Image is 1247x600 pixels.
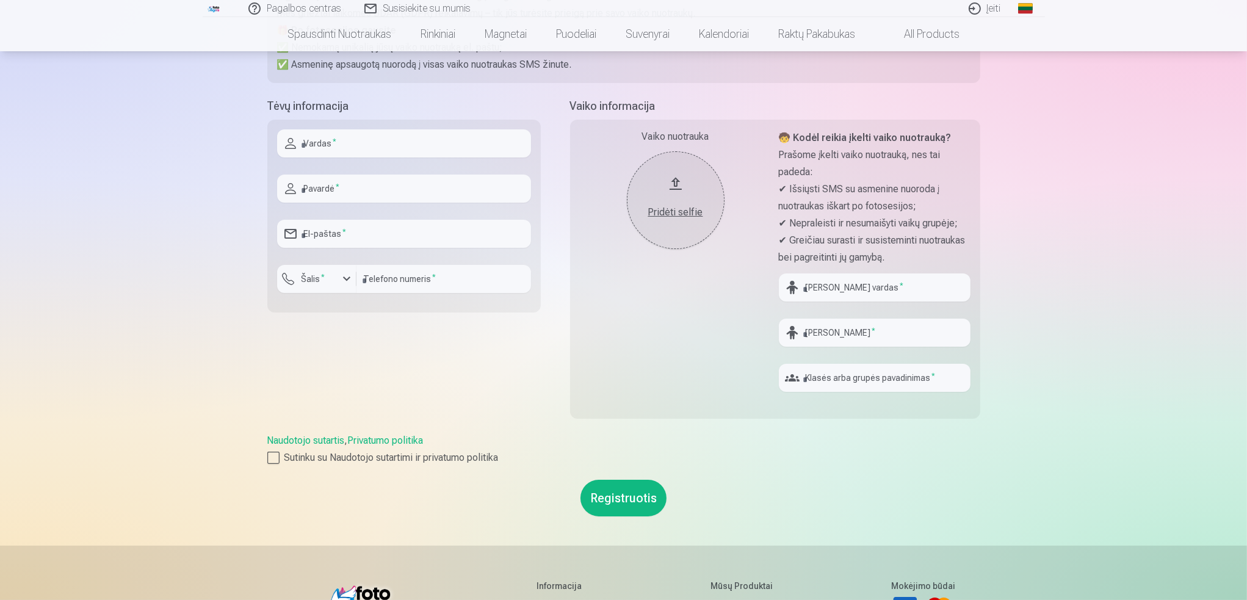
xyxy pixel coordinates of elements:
[537,580,618,592] h5: Informacija
[611,17,684,51] a: Suvenyrai
[779,181,970,215] p: ✔ Išsiųsti SMS su asmenine nuoroda į nuotraukas iškart po fotosesijos;
[570,98,980,115] h5: Vaiko informacija
[779,132,952,143] strong: 🧒 Kodėl reikia įkelti vaiko nuotrauką?
[208,5,221,12] img: /fa2
[764,17,870,51] a: Raktų pakabukas
[580,480,667,516] button: Registruotis
[348,435,424,446] a: Privatumo politika
[892,580,956,592] h5: Mokėjimo būdai
[277,265,356,293] button: Šalis*
[470,17,541,51] a: Magnetai
[779,232,970,266] p: ✔ Greičiau surasti ir susisteminti nuotraukas bei pagreitinti jų gamybą.
[870,17,974,51] a: All products
[779,215,970,232] p: ✔ Nepraleisti ir nesumaišyti vaikų grupėje;
[779,146,970,181] p: Prašome įkelti vaiko nuotrauką, nes tai padeda:
[267,450,980,465] label: Sutinku su Naudotojo sutartimi ir privatumo politika
[710,580,799,592] h5: Mūsų produktai
[541,17,611,51] a: Puodeliai
[580,129,772,144] div: Vaiko nuotrauka
[267,435,345,446] a: Naudotojo sutartis
[684,17,764,51] a: Kalendoriai
[273,17,406,51] a: Spausdinti nuotraukas
[277,56,970,73] p: ✅ Asmeninę apsaugotą nuorodą į visas vaiko nuotraukas SMS žinute.
[297,273,330,285] label: Šalis
[267,433,980,465] div: ,
[406,17,470,51] a: Rinkiniai
[639,205,712,220] div: Pridėti selfie
[627,151,725,249] button: Pridėti selfie
[267,98,541,115] h5: Tėvų informacija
